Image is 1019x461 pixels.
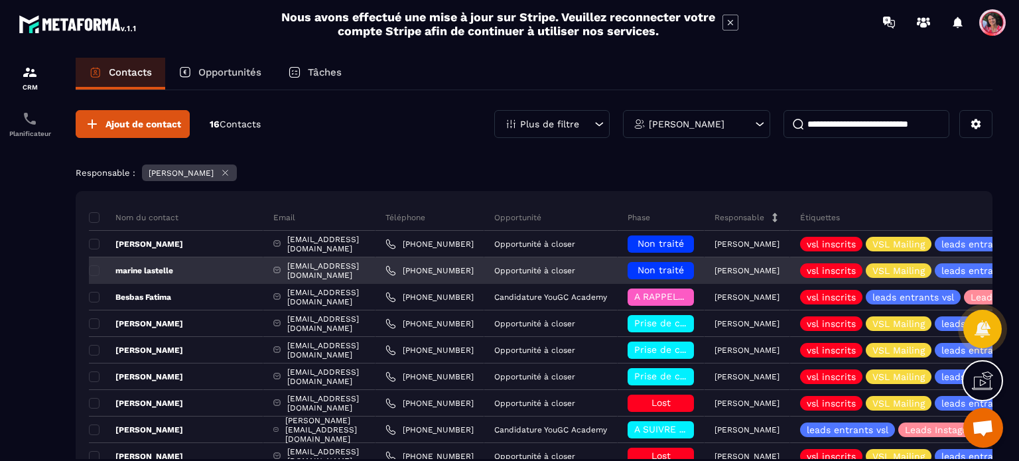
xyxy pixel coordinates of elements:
[807,425,888,434] p: leads entrants vsl
[385,239,474,249] a: [PHONE_NUMBER]
[634,291,784,302] span: A RAPPELER/GHOST/NO SHOW✖️
[494,372,575,381] p: Opportunité à closer
[872,319,925,328] p: VSL Mailing
[76,110,190,138] button: Ajout de contact
[651,450,671,461] span: Lost
[275,58,355,90] a: Tâches
[807,399,856,408] p: vsl inscrits
[494,319,575,328] p: Opportunité à closer
[714,212,764,223] p: Responsable
[714,452,780,461] p: [PERSON_NAME]
[634,318,757,328] span: Prise de contact effectuée
[198,66,261,78] p: Opportunités
[651,397,671,408] span: Lost
[807,452,856,461] p: vsl inscrits
[89,398,183,409] p: [PERSON_NAME]
[281,10,716,38] h2: Nous avons effectué une mise à jour sur Stripe. Veuillez reconnecter votre compte Stripe afin de ...
[494,239,575,249] p: Opportunité à closer
[89,212,178,223] p: Nom du contact
[22,111,38,127] img: scheduler
[634,344,757,355] span: Prise de contact effectuée
[494,346,575,355] p: Opportunité à closer
[3,101,56,147] a: schedulerschedulerPlanificateur
[76,168,135,178] p: Responsable :
[807,372,856,381] p: vsl inscrits
[210,118,261,131] p: 16
[634,371,757,381] span: Prise de contact effectuée
[714,266,780,275] p: [PERSON_NAME]
[19,12,138,36] img: logo
[714,239,780,249] p: [PERSON_NAME]
[220,119,261,129] span: Contacts
[807,346,856,355] p: vsl inscrits
[273,212,295,223] p: Email
[165,58,275,90] a: Opportunités
[385,345,474,356] a: [PHONE_NUMBER]
[89,425,183,435] p: [PERSON_NAME]
[3,84,56,91] p: CRM
[638,238,684,249] span: Non traité
[3,54,56,101] a: formationformationCRM
[807,293,856,302] p: vsl inscrits
[385,371,474,382] a: [PHONE_NUMBER]
[385,425,474,435] a: [PHONE_NUMBER]
[89,292,171,302] p: Besbas Fatima
[494,266,575,275] p: Opportunité à closer
[872,399,925,408] p: VSL Mailing
[714,346,780,355] p: [PERSON_NAME]
[807,239,856,249] p: vsl inscrits
[3,130,56,137] p: Planificateur
[494,452,575,461] p: Opportunité à closer
[22,64,38,80] img: formation
[89,371,183,382] p: [PERSON_NAME]
[385,398,474,409] a: [PHONE_NUMBER]
[494,293,607,302] p: Candidature YouGC Academy
[385,212,425,223] p: Téléphone
[89,345,183,356] p: [PERSON_NAME]
[149,168,214,178] p: [PERSON_NAME]
[905,425,980,434] p: Leads Instagram
[105,117,181,131] span: Ajout de contact
[714,372,780,381] p: [PERSON_NAME]
[89,265,173,276] p: marine lastelle
[963,408,1003,448] div: Ouvrir le chat
[385,292,474,302] a: [PHONE_NUMBER]
[714,425,780,434] p: [PERSON_NAME]
[628,212,650,223] p: Phase
[494,399,575,408] p: Opportunité à closer
[89,239,183,249] p: [PERSON_NAME]
[494,425,607,434] p: Candidature YouGC Academy
[872,346,925,355] p: VSL Mailing
[76,58,165,90] a: Contacts
[872,372,925,381] p: VSL Mailing
[634,424,691,434] span: A SUIVRE ⏳
[714,293,780,302] p: [PERSON_NAME]
[385,265,474,276] a: [PHONE_NUMBER]
[800,212,840,223] p: Étiquettes
[807,266,856,275] p: vsl inscrits
[638,265,684,275] span: Non traité
[520,119,579,129] p: Plus de filtre
[714,399,780,408] p: [PERSON_NAME]
[872,452,925,461] p: VSL Mailing
[385,318,474,329] a: [PHONE_NUMBER]
[872,293,954,302] p: leads entrants vsl
[494,212,541,223] p: Opportunité
[807,319,856,328] p: vsl inscrits
[872,266,925,275] p: VSL Mailing
[714,319,780,328] p: [PERSON_NAME]
[308,66,342,78] p: Tâches
[109,66,152,78] p: Contacts
[89,318,183,329] p: [PERSON_NAME]
[649,119,724,129] p: [PERSON_NAME]
[872,239,925,249] p: VSL Mailing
